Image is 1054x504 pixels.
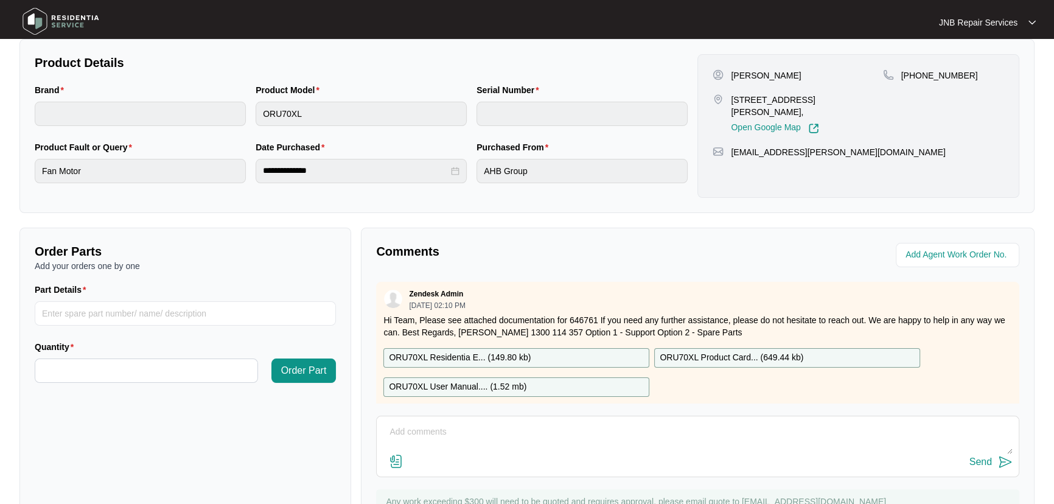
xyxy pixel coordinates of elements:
[35,301,336,326] input: Part Details
[35,159,246,183] input: Product Fault or Query
[35,341,79,353] label: Quantity
[256,141,329,153] label: Date Purchased
[35,260,336,272] p: Add your orders one by one
[969,454,1013,471] button: Send
[256,102,467,126] input: Product Model
[476,84,543,96] label: Serial Number
[35,243,336,260] p: Order Parts
[389,454,403,469] img: file-attachment-doc.svg
[660,351,803,365] p: ORU70XL Product Card... ( 649.44 kb )
[409,289,463,299] p: Zendesk Admin
[389,380,526,394] p: ORU70XL User Manual.... ( 1.52 mb )
[384,290,402,308] img: user.svg
[731,69,801,82] p: [PERSON_NAME]
[35,284,91,296] label: Part Details
[939,16,1017,29] p: JNB Repair Services
[271,359,337,383] button: Order Part
[256,84,324,96] label: Product Model
[731,123,818,134] a: Open Google Map
[883,69,894,80] img: map-pin
[713,94,724,105] img: map-pin
[281,363,327,378] span: Order Part
[389,351,531,365] p: ORU70XL Residentia E... ( 149.80 kb )
[376,243,689,260] p: Comments
[476,159,688,183] input: Purchased From
[35,359,257,382] input: Quantity
[409,302,465,309] p: [DATE] 02:10 PM
[713,69,724,80] img: user-pin
[713,146,724,157] img: map-pin
[263,164,448,177] input: Date Purchased
[18,3,103,40] img: residentia service logo
[1028,19,1036,26] img: dropdown arrow
[969,457,992,467] div: Send
[731,94,882,118] p: [STREET_ADDRESS][PERSON_NAME],
[808,123,819,134] img: Link-External
[901,69,978,82] p: [PHONE_NUMBER]
[35,102,246,126] input: Brand
[383,314,1012,338] p: Hi Team, Please see attached documentation for 646761 If you need any further assistance, please ...
[476,141,553,153] label: Purchased From
[731,146,945,158] p: [EMAIL_ADDRESS][PERSON_NAME][DOMAIN_NAME]
[35,141,137,153] label: Product Fault or Query
[35,84,69,96] label: Brand
[35,54,688,71] p: Product Details
[906,248,1012,262] input: Add Agent Work Order No.
[476,102,688,126] input: Serial Number
[998,455,1013,469] img: send-icon.svg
